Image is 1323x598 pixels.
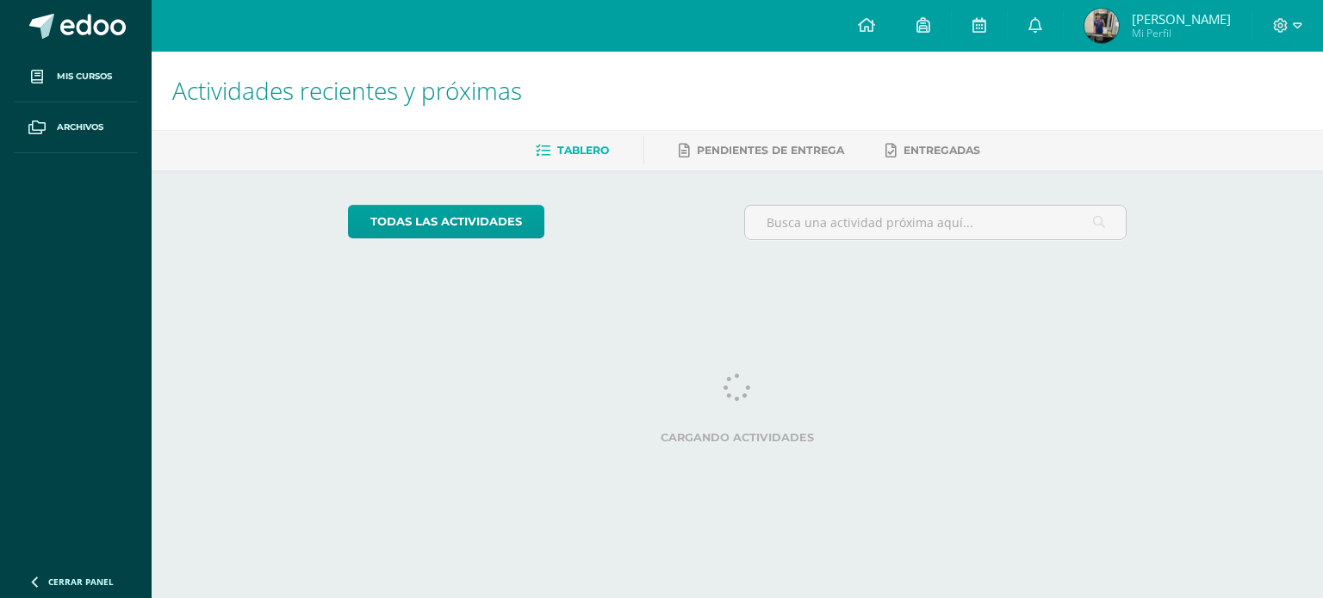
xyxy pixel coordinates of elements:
a: Tablero [536,137,609,164]
input: Busca una actividad próxima aquí... [745,206,1127,239]
span: Pendientes de entrega [697,144,844,157]
span: Actividades recientes y próximas [172,74,522,107]
a: todas las Actividades [348,205,544,238]
label: Cargando actividades [348,431,1127,444]
a: Mis cursos [14,52,138,102]
a: Pendientes de entrega [679,137,844,164]
span: [PERSON_NAME] [1132,10,1231,28]
img: 520b1215c1fa6d764983fcd0fdd6a393.png [1084,9,1119,43]
a: Archivos [14,102,138,153]
span: Archivos [57,120,103,134]
span: Entregadas [904,144,980,157]
span: Cerrar panel [48,576,114,588]
a: Entregadas [885,137,980,164]
span: Mi Perfil [1132,26,1231,40]
span: Mis cursos [57,70,112,83]
span: Tablero [557,144,609,157]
